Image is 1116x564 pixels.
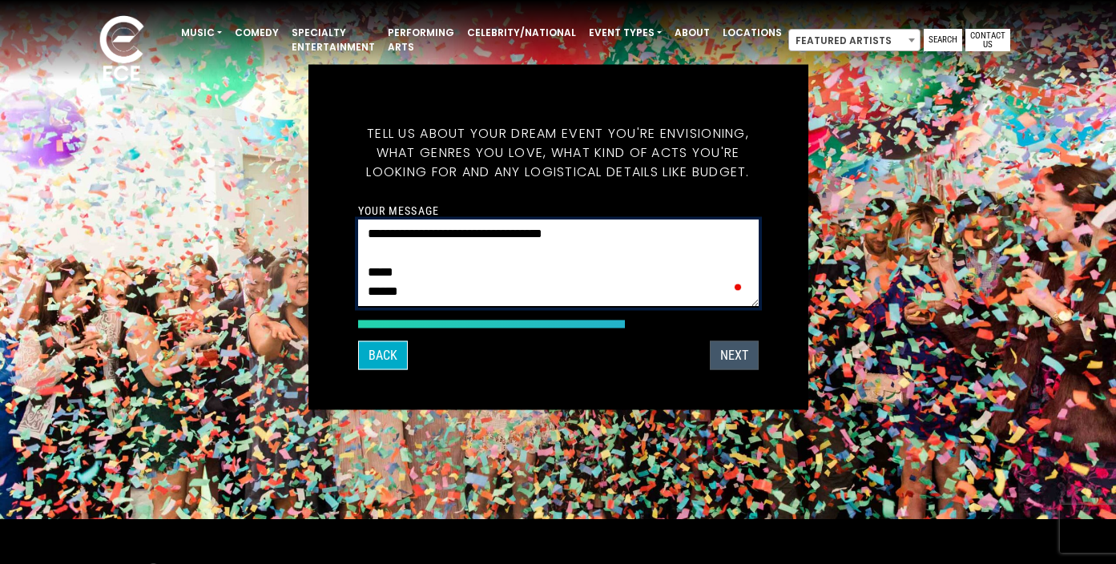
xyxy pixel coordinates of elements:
a: Event Types [582,19,668,46]
a: Music [175,19,228,46]
a: Locations [716,19,788,46]
a: Celebrity/National [461,19,582,46]
span: Featured Artists [789,30,920,52]
img: ece_new_logo_whitev2-1.png [82,11,162,89]
a: Search [924,29,962,51]
a: Specialty Entertainment [285,19,381,61]
textarea: To enrich screen reader interactions, please activate Accessibility in Grammarly extension settings [358,220,759,308]
a: About [668,19,716,46]
button: Next [710,341,759,370]
a: Contact Us [965,29,1010,51]
span: Featured Artists [788,29,921,51]
h5: Tell us about your dream event you're envisioning, what genres you love, what kind of acts you're... [358,105,759,201]
label: Your message [358,203,439,218]
button: Back [358,341,408,370]
a: Comedy [228,19,285,46]
a: Performing Arts [381,19,461,61]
